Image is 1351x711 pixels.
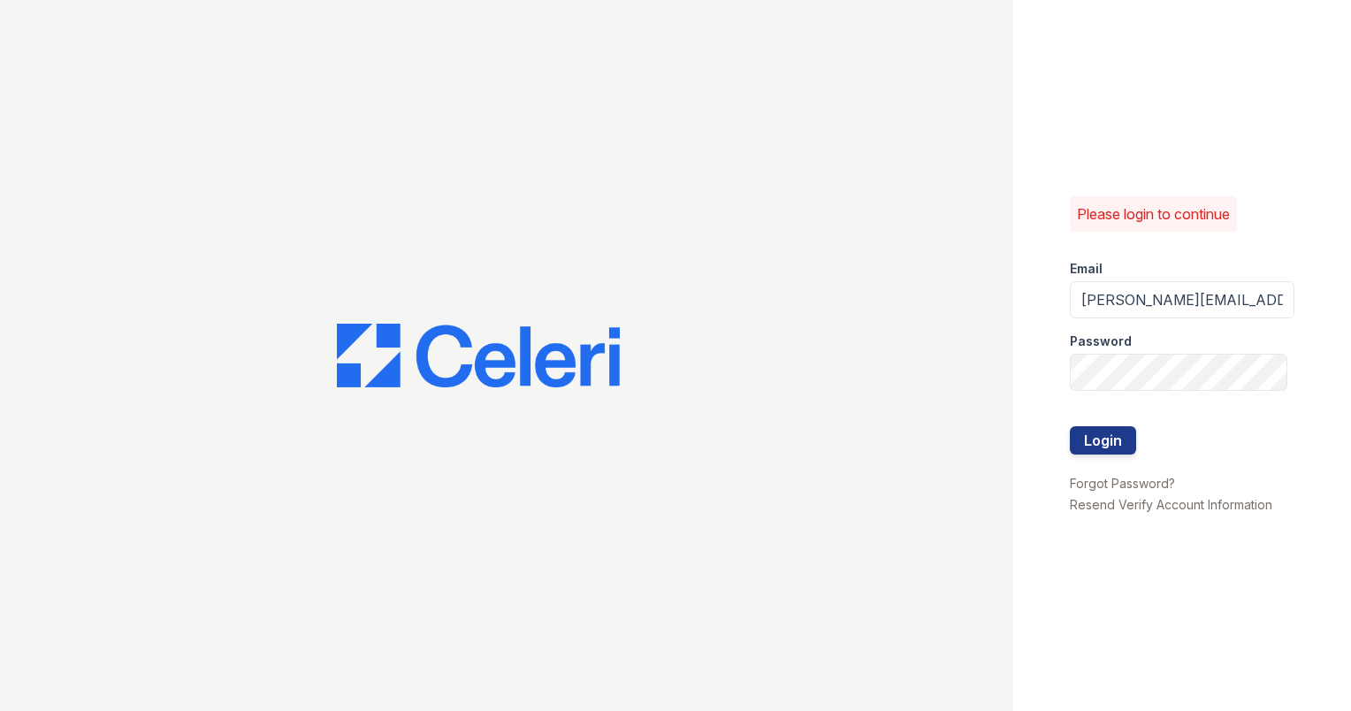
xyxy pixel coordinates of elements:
[1070,260,1103,278] label: Email
[1077,203,1230,225] p: Please login to continue
[337,324,620,387] img: CE_Logo_Blue-a8612792a0a2168367f1c8372b55b34899dd931a85d93a1a3d3e32e68fde9ad4.png
[1070,426,1136,455] button: Login
[1070,476,1175,491] a: Forgot Password?
[1070,497,1272,512] a: Resend Verify Account Information
[1070,333,1132,350] label: Password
